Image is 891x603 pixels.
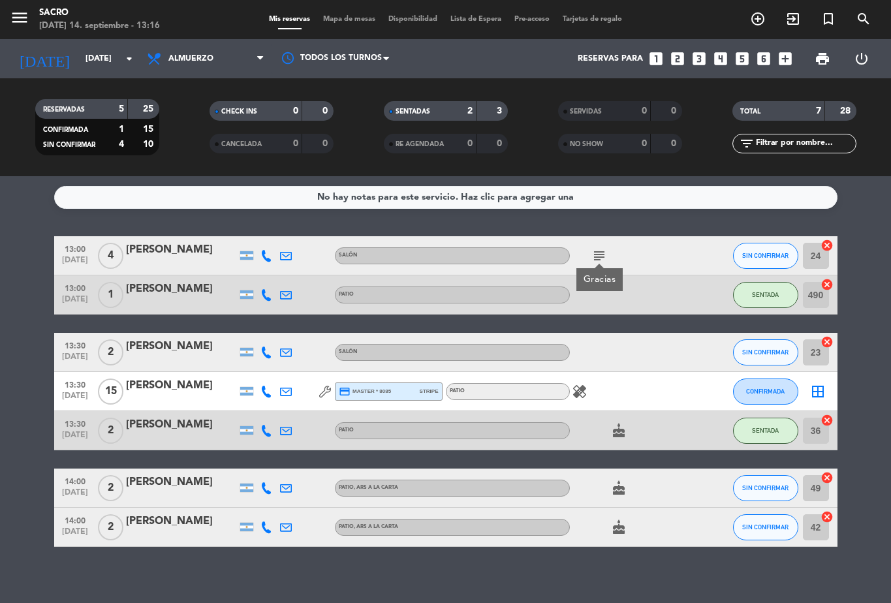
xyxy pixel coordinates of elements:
span: PATIO [339,524,398,529]
i: [DATE] [10,44,79,73]
div: Gracias [583,273,616,286]
span: 2 [98,475,123,501]
strong: 15 [143,125,156,134]
span: SIN CONFIRMAR [742,484,789,491]
span: Pre-acceso [508,16,556,23]
span: 13:30 [59,337,91,352]
button: SENTADA [733,282,798,308]
div: Sacro [39,7,160,20]
i: cancel [821,471,834,484]
span: master * 8085 [339,386,392,397]
span: PATIO [450,388,465,394]
strong: 25 [143,104,156,114]
i: looks_5 [734,50,751,67]
span: [DATE] [59,295,91,310]
span: Tarjetas de regalo [556,16,629,23]
strong: 1 [119,125,124,134]
span: CANCELADA [221,141,262,147]
i: add_box [777,50,794,67]
button: SIN CONFIRMAR [733,475,798,501]
strong: 0 [671,139,679,148]
strong: 0 [293,106,298,116]
i: healing [572,384,587,399]
span: SENTADA [752,291,779,298]
span: [DATE] [59,352,91,367]
div: [PERSON_NAME] [126,281,237,298]
strong: 0 [467,139,473,148]
strong: 0 [293,139,298,148]
strong: 0 [497,139,505,148]
span: 13:00 [59,280,91,295]
i: arrow_drop_down [121,51,137,67]
i: menu [10,8,29,27]
div: [PERSON_NAME] [126,474,237,491]
span: SERVIDAS [570,108,602,115]
span: CONFIRMADA [43,127,88,133]
span: SIN CONFIRMAR [742,252,789,259]
span: NO SHOW [570,141,603,147]
span: RESERVAR MESA [740,8,775,30]
div: [PERSON_NAME] [126,377,237,394]
i: add_circle_outline [750,11,766,27]
strong: 5 [119,104,124,114]
strong: 28 [840,106,853,116]
span: Almuerzo [168,54,213,63]
input: Filtrar por nombre... [755,136,856,151]
span: RESERVADAS [43,106,85,113]
div: [DATE] 14. septiembre - 13:16 [39,20,160,33]
div: [PERSON_NAME] [126,416,237,433]
span: stripe [420,387,439,395]
strong: 0 [322,139,330,148]
i: power_settings_new [854,51,869,67]
span: Mis reservas [262,16,317,23]
span: [DATE] [59,431,91,446]
span: 13:00 [59,241,91,256]
span: , ARS A LA CARTA [354,524,398,529]
span: Reservas para [578,54,643,63]
span: 15 [98,379,123,405]
span: PATIO [339,427,354,433]
i: cancel [821,278,834,291]
div: [PERSON_NAME] [126,241,237,258]
span: CONFIRMADA [746,388,785,395]
button: SIN CONFIRMAR [733,243,798,269]
button: menu [10,8,29,32]
span: Reserva especial [811,8,846,30]
i: filter_list [739,136,755,151]
span: [DATE] [59,527,91,542]
span: PATIO [339,292,354,297]
i: cake [611,519,627,535]
i: credit_card [339,386,351,397]
button: SIN CONFIRMAR [733,339,798,365]
i: looks_3 [691,50,708,67]
i: cancel [821,414,834,427]
i: search [856,11,871,27]
span: WALK IN [775,8,811,30]
strong: 2 [467,106,473,116]
span: [DATE] [59,488,91,503]
i: looks_two [669,50,686,67]
span: PATIO [339,485,398,490]
strong: 0 [642,139,647,148]
span: Lista de Espera [444,16,508,23]
span: [DATE] [59,392,91,407]
i: looks_4 [712,50,729,67]
span: 13:30 [59,377,91,392]
strong: 7 [816,106,821,116]
span: BUSCAR [846,8,881,30]
i: cake [611,423,627,439]
span: 13:30 [59,416,91,431]
span: SALÓN [339,349,358,354]
span: 14:00 [59,512,91,527]
strong: 0 [322,106,330,116]
i: turned_in_not [821,11,836,27]
span: 14:00 [59,473,91,488]
div: [PERSON_NAME] [126,338,237,355]
span: CHECK INS [221,108,257,115]
i: looks_6 [755,50,772,67]
strong: 4 [119,140,124,149]
span: print [815,51,830,67]
i: subject [591,248,607,264]
span: , ARS A LA CARTA [354,485,398,490]
button: SENTADA [733,418,798,444]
